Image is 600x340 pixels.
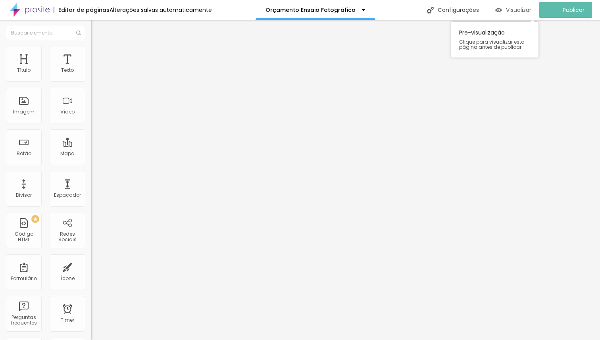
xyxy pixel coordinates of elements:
[6,26,85,40] input: Buscar elemento
[495,7,502,13] img: view-1.svg
[265,7,356,13] p: Orçamento Ensaio Fotográfico
[8,315,39,326] div: Perguntas frequentes
[17,67,31,73] div: Título
[60,109,75,115] div: Vídeo
[54,192,81,198] div: Espaçador
[487,2,539,18] button: Visualizar
[563,7,585,13] span: Publicar
[61,67,74,73] div: Texto
[506,7,531,13] span: Visualizar
[427,7,434,13] img: Icone
[8,231,39,243] div: Código HTML
[61,317,74,323] div: Timer
[11,276,37,281] div: Formulário
[110,7,212,13] div: Alterações salvas automaticamente
[54,7,110,13] div: Editor de páginas
[60,151,75,156] div: Mapa
[17,151,31,156] div: Botão
[539,2,592,18] button: Publicar
[459,39,531,50] span: Clique para visualizar esta página antes de publicar.
[16,192,32,198] div: Divisor
[61,276,75,281] div: Ícone
[91,20,600,340] iframe: Editor
[13,109,35,115] div: Imagem
[451,22,538,58] div: Pre-visualização
[52,231,83,243] div: Redes Sociais
[76,31,81,35] img: Icone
